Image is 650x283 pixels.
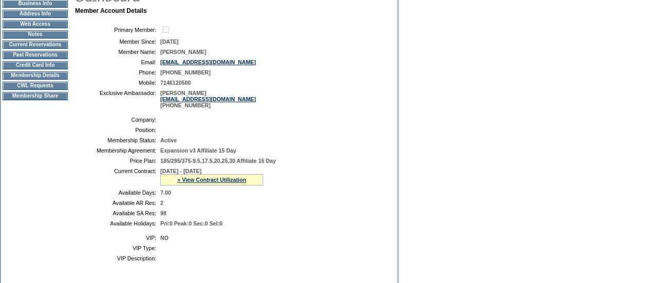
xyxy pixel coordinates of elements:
[160,90,256,108] span: [PERSON_NAME] [PHONE_NUMBER]
[177,177,246,183] a: » View Contract Utilization
[160,59,256,65] a: [EMAIL_ADDRESS][DOMAIN_NAME]
[79,137,156,143] td: Membership Status:
[79,147,156,154] td: Membership Agreement:
[79,127,156,133] td: Position:
[3,51,68,59] td: Past Reservations
[79,117,156,123] td: Company:
[79,158,156,164] td: Price Plan:
[3,20,68,28] td: Web Access
[79,90,156,108] td: Exclusive Ambassador:
[79,25,156,34] td: Primary Member:
[160,235,169,241] span: NO
[3,30,68,39] td: Notes
[79,210,156,216] td: Available SA Res:
[75,7,147,14] b: Member Account Details
[160,39,178,45] span: [DATE]
[160,190,171,196] span: 7.00
[79,39,156,45] td: Member Since:
[79,190,156,196] td: Available Days:
[160,69,211,76] span: [PHONE_NUMBER]
[3,82,68,90] td: CWL Requests
[3,10,68,18] td: Address Info
[160,80,191,86] span: 7146120500
[160,158,276,164] span: 185/295/375-9.5,17.5,20,25,30 Affiliate 15 Day
[160,49,206,55] span: [PERSON_NAME]
[79,220,156,227] td: Available Holidays:
[160,96,256,102] a: [EMAIL_ADDRESS][DOMAIN_NAME]
[79,255,156,261] td: VIP Description:
[3,92,68,100] td: Membership Share
[79,200,156,206] td: Available AR Res:
[3,41,68,49] td: Current Reservations
[79,69,156,76] td: Phone:
[79,168,156,185] td: Current Contract:
[160,147,236,154] span: Expansion v3 Affiliate 15 Day
[3,61,68,69] td: Credit Card Info
[160,200,163,206] span: 2
[79,235,156,241] td: VIP:
[3,71,68,80] td: Membership Details
[160,210,166,216] span: 98
[160,137,177,143] span: Active
[79,80,156,86] td: Mobile:
[79,49,156,55] td: Member Name:
[79,59,156,65] td: Email:
[160,168,201,174] span: [DATE] - [DATE]
[160,220,222,227] span: Pri:0 Peak:0 Sec:0 Sel:0
[79,245,156,251] td: VIP Type:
